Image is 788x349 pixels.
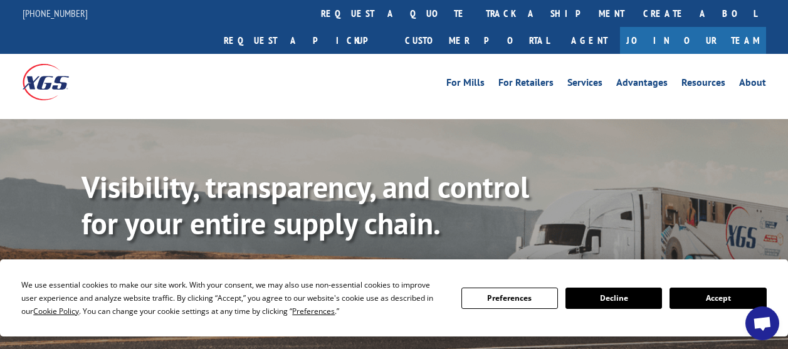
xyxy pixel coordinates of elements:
div: We use essential cookies to make our site work. With your consent, we may also use non-essential ... [21,278,446,318]
a: Customer Portal [396,27,559,54]
a: Resources [681,78,725,91]
a: Services [567,78,602,91]
b: Visibility, transparency, and control for your entire supply chain. [81,167,529,242]
button: Decline [565,288,662,309]
button: Accept [670,288,766,309]
span: Preferences [292,306,335,316]
a: For Mills [446,78,485,91]
div: Open chat [745,306,779,340]
span: Cookie Policy [33,306,79,316]
a: Request a pickup [214,27,396,54]
a: Agent [559,27,620,54]
a: For Retailers [498,78,554,91]
a: Join Our Team [620,27,766,54]
button: Preferences [461,288,558,309]
a: [PHONE_NUMBER] [23,7,88,19]
a: Advantages [616,78,668,91]
a: About [739,78,766,91]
